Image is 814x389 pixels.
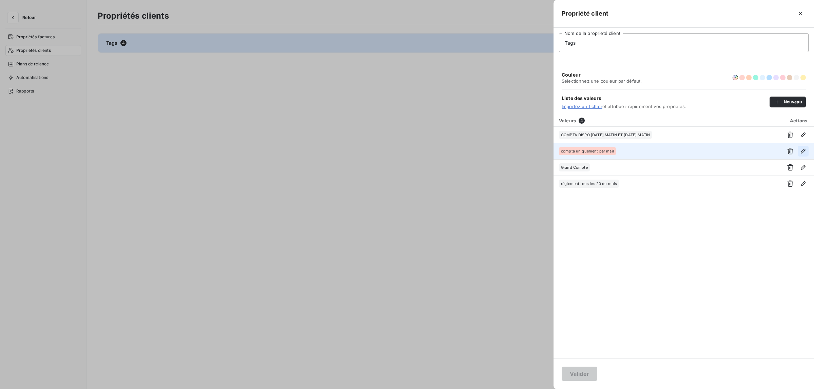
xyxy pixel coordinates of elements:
button: Nouveau [770,97,806,107]
span: 4 [579,118,585,124]
span: Actions [790,118,807,123]
span: et attribuez rapidement vos propriétés. [562,104,770,109]
span: règlement tous les 20 du mois [561,182,617,186]
span: Grand Compte [561,165,588,169]
iframe: Intercom live chat [791,366,807,382]
h5: Propriété client [562,9,608,18]
span: Couleur [562,71,642,78]
button: Valider [562,367,597,381]
input: placeholder [559,33,809,52]
div: Valeurs [555,117,778,124]
span: Sélectionnez une couleur par défaut. [562,78,642,84]
a: Importez un fichier [562,104,602,109]
span: COMPTA DISPO [DATE] MATIN ET [DATE] MATIN [561,133,650,137]
span: compta uniquement par mail [561,149,614,153]
span: Liste des valeurs [562,95,770,102]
